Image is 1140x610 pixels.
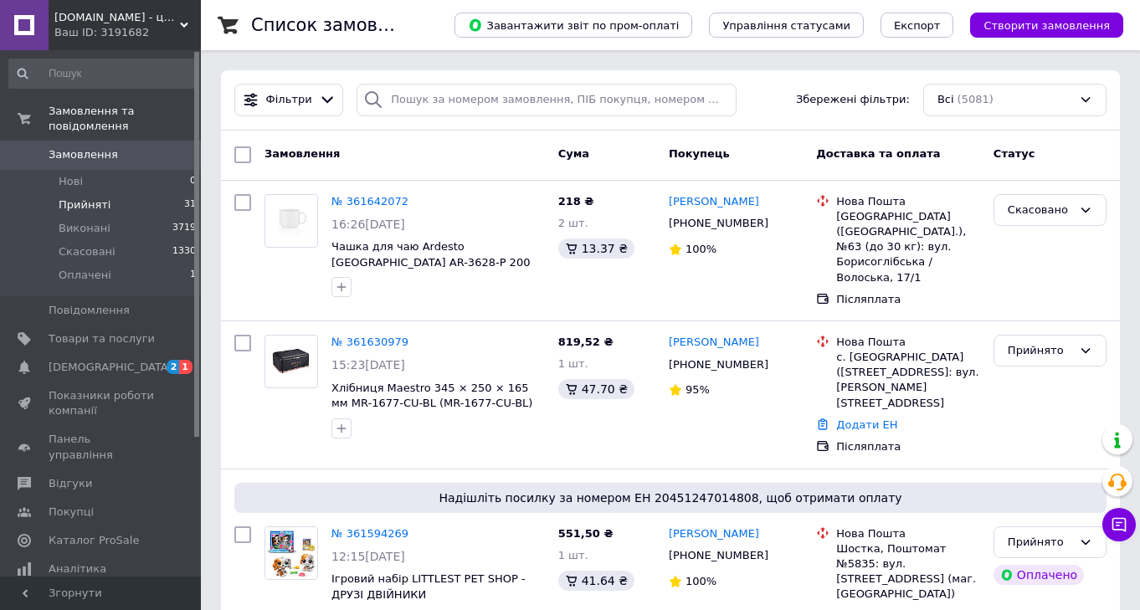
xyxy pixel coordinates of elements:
[8,59,198,89] input: Пошук
[558,336,614,348] span: 819,52 ₴
[179,360,193,374] span: 1
[241,490,1100,506] span: Надішліть посилку за номером ЕН 20451247014808, щоб отримати оплату
[59,197,110,213] span: Прийняті
[558,238,634,259] div: 13.37 ₴
[953,18,1123,31] a: Створити замовлення
[172,244,196,259] span: 1330
[266,92,312,108] span: Фільтри
[265,344,317,378] img: Фото товару
[49,388,155,418] span: Показники роботи компанії
[49,360,172,375] span: [DEMOGRAPHIC_DATA]
[994,147,1035,160] span: Статус
[264,526,318,580] a: Фото товару
[686,243,716,255] span: 100%
[558,357,588,370] span: 1 шт.
[49,147,118,162] span: Замовлення
[331,358,405,372] span: 15:23[DATE]
[190,174,196,189] span: 0
[937,92,954,108] span: Всі
[558,147,589,160] span: Cума
[665,545,772,566] div: [PHONE_NUMBER]
[264,335,318,388] a: Фото товару
[331,527,408,540] a: № 361594269
[558,217,588,229] span: 2 шт.
[454,13,692,38] button: Завантажити звіт по пром-оплаті
[836,335,980,350] div: Нова Пошта
[265,527,317,579] img: Фото товару
[49,561,106,577] span: Аналітика
[686,575,716,587] span: 100%
[59,268,111,283] span: Оплачені
[836,418,897,431] a: Додати ЕН
[558,549,588,561] span: 1 шт.
[357,84,737,116] input: Пошук за номером замовлення, ПІБ покупця, номером телефону, Email, номером накладної
[796,92,910,108] span: Збережені фільтри:
[665,213,772,234] div: [PHONE_NUMBER]
[669,194,759,210] a: [PERSON_NAME]
[1008,534,1072,551] div: Прийнято
[669,526,759,542] a: [PERSON_NAME]
[49,505,94,520] span: Покупці
[331,336,408,348] a: № 361630979
[970,13,1123,38] button: Створити замовлення
[54,10,180,25] span: Tehnomagaz.com.ua - це передовий інтернет-магазин, спеціалізуючийся на продажу техніки
[59,174,83,189] span: Нові
[331,195,408,208] a: № 361642072
[686,383,710,396] span: 95%
[264,194,318,248] a: Фото товару
[251,15,421,35] h1: Список замовлень
[331,550,405,563] span: 12:15[DATE]
[665,354,772,376] div: [PHONE_NUMBER]
[722,19,850,32] span: Управління статусами
[49,476,92,491] span: Відгуки
[836,292,980,307] div: Післяплата
[958,93,994,105] span: (5081)
[49,533,139,548] span: Каталог ProSale
[994,565,1084,585] div: Оплачено
[59,244,116,259] span: Скасовані
[49,331,155,346] span: Товари та послуги
[894,19,941,32] span: Експорт
[167,360,180,374] span: 2
[558,195,594,208] span: 218 ₴
[265,203,317,238] img: Фото товару
[331,218,405,231] span: 16:26[DATE]
[1008,202,1072,219] div: Скасовано
[983,19,1110,32] span: Створити замовлення
[1008,342,1072,360] div: Прийнято
[49,104,201,134] span: Замовлення та повідомлення
[669,335,759,351] a: [PERSON_NAME]
[1102,508,1136,541] button: Чат з покупцем
[54,25,201,40] div: Ваш ID: 3191682
[836,194,980,209] div: Нова Пошта
[558,571,634,591] div: 41.64 ₴
[59,221,110,236] span: Виконані
[558,379,634,399] div: 47.70 ₴
[468,18,679,33] span: Завантажити звіт по пром-оплаті
[836,439,980,454] div: Післяплата
[816,147,940,160] span: Доставка та оплата
[49,303,130,318] span: Повідомлення
[558,527,614,540] span: 551,50 ₴
[172,221,196,236] span: 3719
[49,432,155,462] span: Панель управління
[836,209,980,285] div: [GEOGRAPHIC_DATA] ([GEOGRAPHIC_DATA].), №63 (до 30 кг): вул. Борисоглібська / Волоська, 17/1
[709,13,864,38] button: Управління статусами
[881,13,954,38] button: Експорт
[190,268,196,283] span: 1
[669,147,730,160] span: Покупець
[836,526,980,541] div: Нова Пошта
[184,197,196,213] span: 31
[331,572,526,601] a: Ігровий набір LITTLEST PET SHOP - ДРУЗІ ДВІЙНИКИ
[264,147,340,160] span: Замовлення
[836,350,980,411] div: с. [GEOGRAPHIC_DATA] ([STREET_ADDRESS]: вул. [PERSON_NAME][STREET_ADDRESS]
[331,240,530,284] a: Чашка для чаю Ardesto [GEOGRAPHIC_DATA] AR-3628-P 200 мл
[836,541,980,602] div: Шостка, Поштомат №5835: вул. [STREET_ADDRESS] (маг. [GEOGRAPHIC_DATA])
[331,382,532,410] a: Хлібниця Maestro 345 × 250 × 165 мм MR-1677-CU-BL (MR-1677-CU-BL)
